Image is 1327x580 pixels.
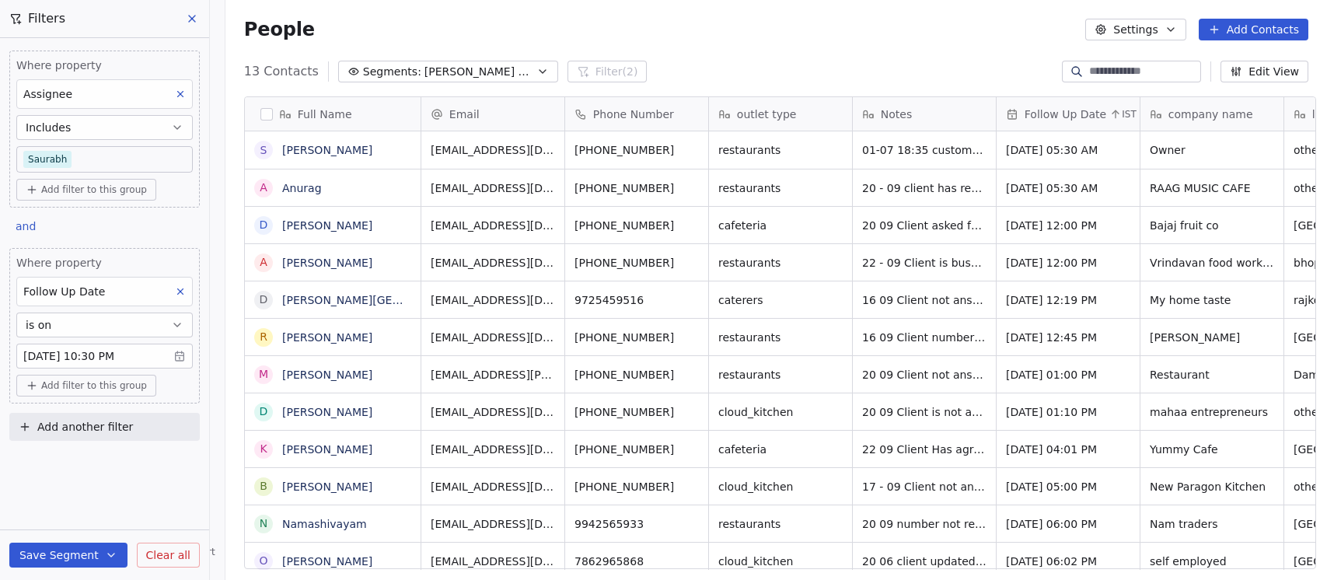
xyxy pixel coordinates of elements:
span: Follow Up Date [1025,107,1106,122]
span: [PHONE_NUMBER] [574,142,699,158]
span: restaurants [718,516,843,532]
span: 22 - 09 Client is busy asked to call back 18-07 16:07 client want demo in [DATE] but slot not ava... [862,255,987,271]
span: restaurants [718,180,843,196]
span: [EMAIL_ADDRESS][DOMAIN_NAME] [431,292,555,308]
a: [PERSON_NAME] [282,443,372,456]
span: 16 09 Client number is not reachable 25-06 11:15 customer told me to share brochure and details o... [862,330,987,345]
span: [PERSON_NAME] Follow Up [424,64,533,80]
span: [EMAIL_ADDRESS][DOMAIN_NAME] [431,330,555,345]
span: [DATE] 06:02 PM [1006,554,1130,569]
span: 20 09 number not reachable 22-7 18:00 he didn't share wa number 22-7 17:59 17-7 14:34 planning, a... [862,516,987,532]
span: [DATE] 12:45 PM [1006,330,1130,345]
span: cafeteria [718,442,843,457]
span: Yummy Cafe [1150,442,1274,457]
span: [DATE] 12:00 PM [1006,255,1130,271]
span: RAAG MUSIC CAFE [1150,180,1274,196]
div: o [259,553,267,569]
span: cloud_kitchen [718,479,843,494]
span: [EMAIL_ADDRESS][DOMAIN_NAME] [431,218,555,233]
span: 7862965868 [574,554,699,569]
span: restaurants [718,367,843,383]
span: Notes [881,107,912,122]
span: [EMAIL_ADDRESS][DOMAIN_NAME] [431,180,555,196]
div: grid [245,131,421,570]
span: Bajaj fruit co [1150,218,1274,233]
span: Owner [1150,142,1274,158]
span: self employed [1150,554,1274,569]
span: 9942565933 [574,516,699,532]
span: 20 09 Client asked for a call back after 2 to 3 days for planning a virtual demo as his chef are ... [862,218,987,233]
span: Restaurant [1150,367,1274,383]
div: S [260,142,267,159]
span: restaurants [718,255,843,271]
span: company name [1168,107,1253,122]
span: [DATE] 05:30 AM [1006,180,1130,196]
span: Phone Number [593,107,674,122]
div: d [259,292,267,308]
span: [EMAIL_ADDRESS][DOMAIN_NAME] [431,142,555,158]
div: outlet type [709,97,852,131]
span: 20 09 Client is not answering calls now 20 09 client is having lunch call after 30 mins 24-06 11:... [862,404,987,420]
a: [PERSON_NAME] [282,219,372,232]
a: [PERSON_NAME] [282,406,372,418]
span: Vrindavan food works pvt Ltd [1150,255,1274,271]
span: [PHONE_NUMBER] [574,404,699,420]
span: [PHONE_NUMBER] [574,180,699,196]
div: Follow Up DateIST [997,97,1140,131]
span: [EMAIL_ADDRESS][DOMAIN_NAME] [431,442,555,457]
span: 17 - 09 Client not answering calls WA Sent 18-07 said im busy and hang up call 02-07 16:05 client... [862,479,987,494]
a: [PERSON_NAME] [282,480,372,493]
a: [PERSON_NAME] [282,331,372,344]
div: Full Name [245,97,421,131]
a: [PERSON_NAME] [282,257,372,269]
span: My home taste [1150,292,1274,308]
span: New Paragon Kitchen [1150,479,1274,494]
span: [PHONE_NUMBER] [574,367,699,383]
span: Segments: [363,64,421,80]
span: [DATE] 01:10 PM [1006,404,1130,420]
span: [DATE] 05:00 PM [1006,479,1130,494]
span: [DATE] 05:30 AM [1006,142,1130,158]
div: K [260,441,267,457]
span: caterers [718,292,843,308]
span: People [244,18,315,41]
button: Edit View [1220,61,1308,82]
iframe: Intercom live chat [1274,527,1311,564]
div: D [259,404,267,420]
button: Add Contacts [1199,19,1308,40]
span: [DATE] 01:00 PM [1006,367,1130,383]
span: [DATE] 12:00 PM [1006,218,1130,233]
span: Help & Support [144,546,215,558]
span: restaurants [718,142,843,158]
button: Settings [1085,19,1186,40]
span: outlet type [737,107,797,122]
div: company name [1140,97,1283,131]
a: [PERSON_NAME][GEOGRAPHIC_DATA] [282,294,487,306]
span: 20 06 client updated wa number shared the content he will get back.18-06 11:00 customer has a clo... [862,554,987,569]
span: [EMAIL_ADDRESS][DOMAIN_NAME] [431,404,555,420]
span: cafeteria [718,218,843,233]
span: [EMAIL_ADDRESS][DOMAIN_NAME] [431,255,555,271]
span: [EMAIL_ADDRESS][DOMAIN_NAME] [431,554,555,569]
div: A [260,254,267,271]
a: Namashivayam [282,518,367,530]
span: [PHONE_NUMBER] [574,255,699,271]
div: Phone Number [565,97,708,131]
span: mahaa entrepreneurs [1150,404,1274,420]
div: Email [421,97,564,131]
a: [PERSON_NAME] [282,144,372,156]
div: M [259,366,268,383]
div: Notes [853,97,996,131]
span: 9725459516 [574,292,699,308]
span: Full Name [298,107,352,122]
span: [DATE] 12:19 PM [1006,292,1130,308]
span: [DATE] 06:00 PM [1006,516,1130,532]
div: A [260,180,267,196]
a: [PERSON_NAME] [282,555,372,568]
div: B [260,478,267,494]
a: [PERSON_NAME] [282,369,372,381]
button: Filter(2) [567,61,648,82]
span: cloud_kitchen [718,404,843,420]
span: [DATE] 04:01 PM [1006,442,1130,457]
span: 01-07 18:35 customer have restaurant told me to share brochure and videos Shree Rampur [862,142,987,158]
